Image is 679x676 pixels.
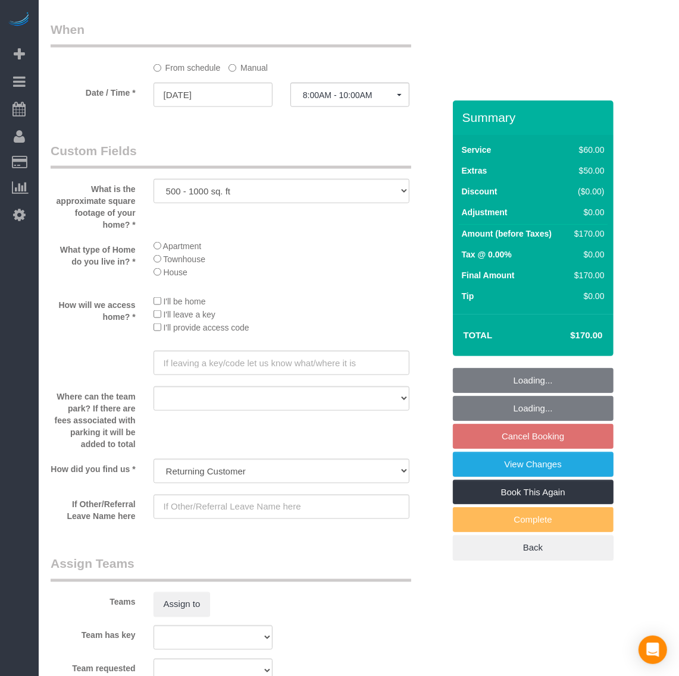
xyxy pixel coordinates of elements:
legend: Custom Fields [51,142,411,169]
label: What type of Home do you live in? * [42,240,145,268]
span: I'll be home [163,297,205,307]
div: $170.00 [570,269,604,281]
label: Final Amount [462,269,515,281]
input: MM/DD/YYYY [154,83,273,107]
label: From schedule [154,58,221,74]
label: Discount [462,185,497,197]
label: Teams [42,592,145,608]
div: Open Intercom Messenger [639,636,667,664]
input: If leaving a key/code let us know what/where it is [154,351,409,375]
div: $60.00 [570,144,604,156]
a: Book This Again [453,480,614,505]
label: Team requested [42,659,145,675]
label: Service [462,144,492,156]
label: Date / Time * [42,83,145,99]
div: $50.00 [570,165,604,177]
label: Tax @ 0.00% [462,249,512,260]
label: Team has key [42,625,145,642]
div: $0.00 [570,249,604,260]
legend: Assign Teams [51,555,411,582]
span: 8:00AM - 10:00AM [303,90,397,100]
input: If Other/Referral Leave Name here [154,495,409,519]
label: Manual [229,58,268,74]
span: I'll provide access code [163,323,249,333]
span: Townhouse [163,255,205,265]
legend: When [51,21,411,48]
h4: $170.00 [534,331,602,341]
div: $170.00 [570,228,604,240]
label: Amount (before Taxes) [462,228,552,240]
label: Extras [462,165,487,177]
label: How did you find us * [42,459,145,475]
button: Assign to [154,592,211,617]
label: Adjustment [462,206,508,218]
label: How will we access home? * [42,295,145,323]
img: Automaid Logo [7,12,31,29]
span: I'll leave a key [163,310,215,320]
span: House [163,268,187,278]
label: What is the approximate square footage of your home? * [42,179,145,231]
label: If Other/Referral Leave Name here [42,495,145,523]
strong: Total [464,330,493,340]
label: Tip [462,290,474,302]
a: View Changes [453,452,614,477]
input: From schedule [154,64,161,72]
label: Where can the team park? If there are fees associated with parking it will be added to total [42,386,145,450]
a: Back [453,535,614,560]
div: ($0.00) [570,185,604,197]
span: Apartment [163,242,202,251]
h3: Summary [462,111,608,124]
div: $0.00 [570,290,604,302]
button: 8:00AM - 10:00AM [290,83,409,107]
div: $0.00 [570,206,604,218]
input: Manual [229,64,236,72]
